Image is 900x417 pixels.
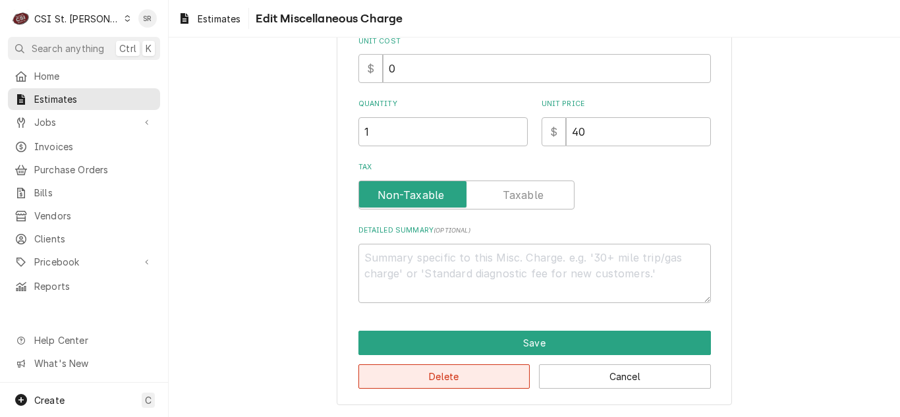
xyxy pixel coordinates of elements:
div: CSI St. Louis's Avatar [12,9,30,28]
a: Clients [8,228,160,250]
div: Unit Cost [358,36,711,83]
span: Bills [34,186,154,200]
label: Unit Cost [358,36,711,47]
div: $ [358,54,383,83]
span: Purchase Orders [34,163,154,177]
a: Estimates [8,88,160,110]
a: Home [8,65,160,87]
a: Go to What's New [8,352,160,374]
div: SR [138,9,157,28]
div: C [12,9,30,28]
a: Bills [8,182,160,204]
span: Edit Miscellaneous Charge [252,10,403,28]
span: ( optional ) [434,227,470,234]
a: Go to Help Center [8,329,160,351]
span: Vendors [34,209,154,223]
div: CSI St. [PERSON_NAME] [34,12,120,26]
a: Reports [8,275,160,297]
div: Detailed Summary [358,225,711,302]
span: Estimates [34,92,154,106]
button: Cancel [539,364,711,389]
a: Purchase Orders [8,159,160,181]
button: Search anythingCtrlK [8,37,160,60]
a: Go to Pricebook [8,251,160,273]
span: Jobs [34,115,134,129]
div: Button Group Row [358,331,711,355]
a: Vendors [8,205,160,227]
label: Detailed Summary [358,225,711,236]
div: Stephani Roth's Avatar [138,9,157,28]
div: [object Object] [358,99,528,146]
a: Estimates [173,8,246,30]
a: Go to Jobs [8,111,160,133]
div: Tax [358,162,711,209]
div: [object Object] [542,99,711,146]
label: Tax [358,162,711,173]
span: Search anything [32,42,104,55]
div: $ [542,117,566,146]
span: Home [34,69,154,83]
div: Button Group Row [358,355,711,389]
span: Reports [34,279,154,293]
span: Pricebook [34,255,134,269]
span: Help Center [34,333,152,347]
label: Quantity [358,99,528,109]
span: C [145,393,152,407]
span: Create [34,395,65,406]
span: Invoices [34,140,154,153]
label: Unit Price [542,99,711,109]
button: Save [358,331,711,355]
span: What's New [34,356,152,370]
button: Delete [358,364,530,389]
div: Button Group [358,331,711,389]
a: Invoices [8,136,160,157]
span: K [146,42,152,55]
span: Clients [34,232,154,246]
span: Estimates [198,12,240,26]
span: Ctrl [119,42,136,55]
